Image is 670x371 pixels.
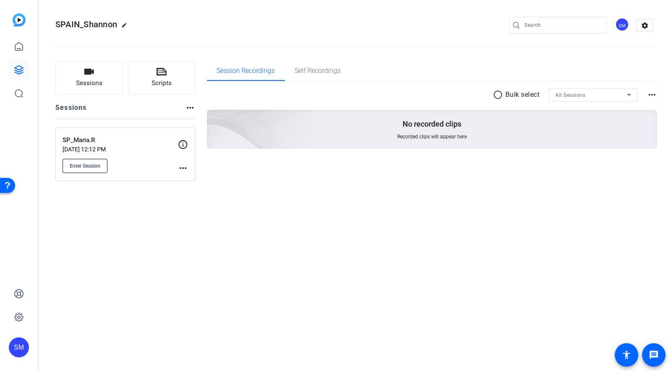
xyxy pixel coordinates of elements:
p: Bulk select [506,90,540,100]
span: Recorded clips will appear here [397,133,467,140]
span: Sessions [76,78,102,88]
img: embarkstudio-empty-session.png [113,27,313,209]
p: No recorded clips [403,119,461,129]
mat-icon: radio_button_unchecked [493,90,506,100]
button: Enter Session [63,159,107,173]
mat-icon: more_horiz [178,163,188,173]
span: Self Recordings [295,67,341,74]
mat-icon: edit [121,22,131,32]
span: Enter Session [70,163,100,169]
input: Search [525,20,600,30]
button: Scripts [128,61,196,94]
span: SPAIN_Shannon [55,19,117,29]
mat-icon: more_horiz [185,103,195,113]
p: [DATE] 12:12 PM [63,146,178,153]
div: SM [615,18,629,31]
h2: Sessions [55,103,87,119]
mat-icon: message [649,350,659,360]
mat-icon: settings [637,19,654,32]
mat-icon: accessibility [622,350,632,360]
p: SP_Maria.R [63,135,178,145]
mat-icon: more_horiz [647,90,657,100]
button: Sessions [55,61,123,94]
div: SM [9,337,29,358]
img: blue-gradient.svg [13,13,26,26]
span: Scripts [152,78,172,88]
span: All Sessions [556,92,586,98]
span: Session Recordings [217,67,275,74]
ngx-avatar: Shannon Mura [615,18,630,32]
